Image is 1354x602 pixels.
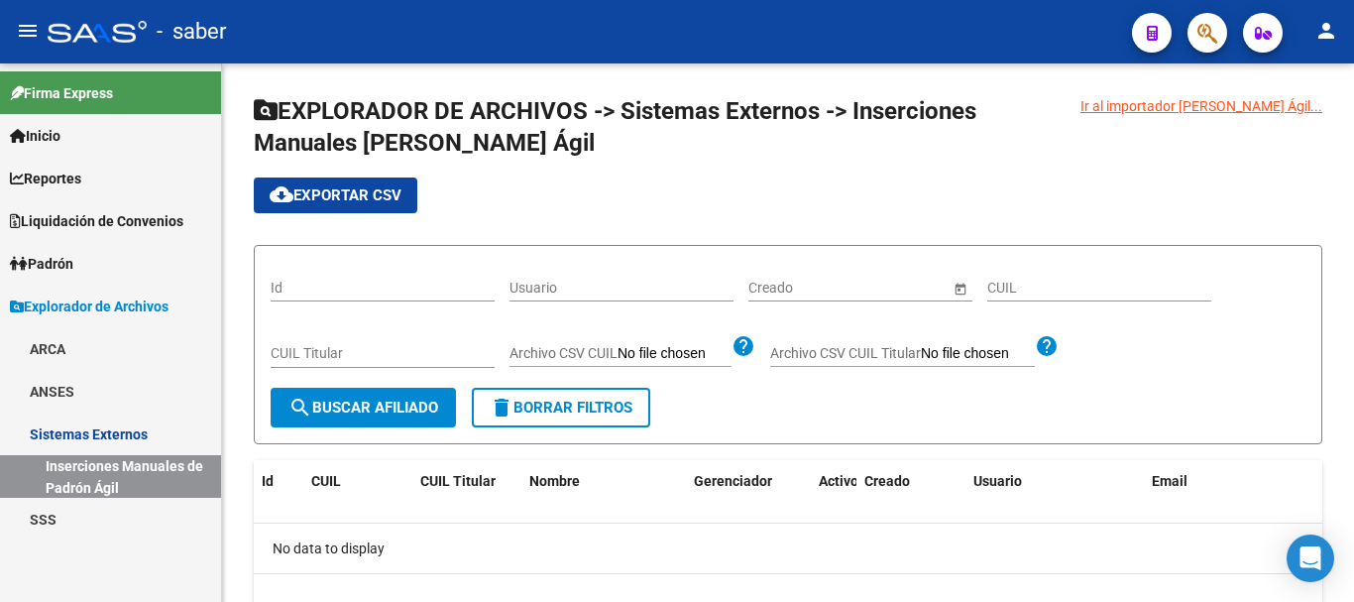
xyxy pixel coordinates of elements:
[1287,535,1334,582] div: Open Intercom Messenger
[254,178,417,213] button: Exportar CSV
[864,473,910,489] span: Creado
[694,473,772,489] span: Gerenciador
[521,460,686,526] datatable-header-cell: Nombre
[262,473,274,489] span: Id
[10,253,73,275] span: Padrón
[270,186,401,204] span: Exportar CSV
[973,473,1022,489] span: Usuario
[838,280,935,297] input: Fecha fin
[288,399,438,417] span: Buscar Afiliado
[420,473,496,489] span: CUIL Titular
[1152,473,1187,489] span: Email
[770,345,921,361] span: Archivo CSV CUIL Titular
[950,278,970,299] button: Open calendar
[618,345,732,363] input: Archivo CSV CUIL
[490,399,632,417] span: Borrar Filtros
[819,473,858,489] span: Activo
[921,345,1035,363] input: Archivo CSV CUIL Titular
[271,388,456,427] button: Buscar Afiliado
[811,460,856,526] datatable-header-cell: Activo
[412,460,521,526] datatable-header-cell: CUIL Titular
[856,460,965,526] datatable-header-cell: Creado
[748,280,821,297] input: Fecha inicio
[686,460,811,526] datatable-header-cell: Gerenciador
[509,345,618,361] span: Archivo CSV CUIL
[529,473,580,489] span: Nombre
[288,396,312,420] mat-icon: search
[10,82,113,104] span: Firma Express
[270,182,293,206] mat-icon: cloud_download
[16,19,40,43] mat-icon: menu
[1080,95,1322,117] div: Ir al importador [PERSON_NAME] Ágil...
[1144,460,1322,526] datatable-header-cell: Email
[10,168,81,189] span: Reportes
[490,396,513,420] mat-icon: delete
[472,388,650,427] button: Borrar Filtros
[157,10,226,54] span: - saber
[303,460,412,526] datatable-header-cell: CUIL
[1035,334,1059,358] mat-icon: help
[10,210,183,232] span: Liquidación de Convenios
[254,460,303,526] datatable-header-cell: Id
[254,97,976,157] span: EXPLORADOR DE ARCHIVOS -> Sistemas Externos -> Inserciones Manuales [PERSON_NAME] Ágil
[311,473,341,489] span: CUIL
[10,296,169,317] span: Explorador de Archivos
[10,125,60,147] span: Inicio
[965,460,1144,526] datatable-header-cell: Usuario
[1314,19,1338,43] mat-icon: person
[254,524,1322,573] div: No data to display
[732,334,755,358] mat-icon: help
